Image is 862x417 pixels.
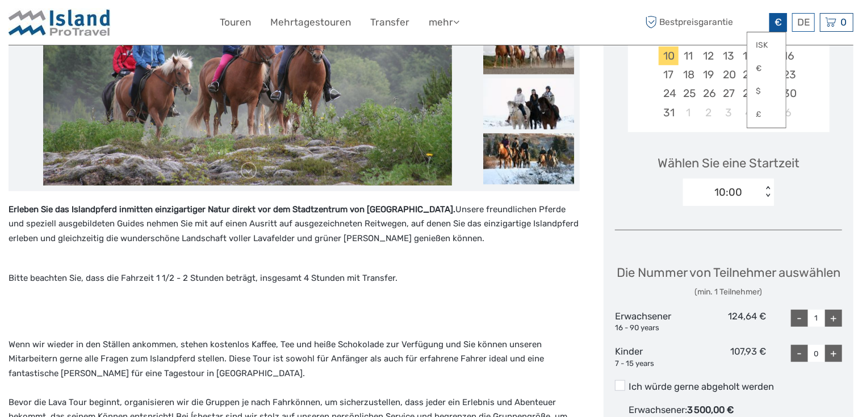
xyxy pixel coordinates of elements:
div: Choose Donnerstag, 20. August 2026 [718,65,738,84]
div: Choose Dienstag, 1. September 2026 [679,103,698,122]
div: Choose Sonntag, 16. August 2026 [779,47,798,65]
div: Choose Donnerstag, 13. August 2026 [718,47,738,65]
span: 0 [839,16,848,28]
img: 8778b268f4bc4937bc360411d0724f8a_slider_thumbnail.jpg [483,133,574,184]
img: ba3bded5de734fb3b52db8025601de55_slider_thumbnail.jpg [483,78,574,129]
div: < > [763,186,773,198]
div: Choose Donnerstag, 3. September 2026 [718,103,738,122]
label: Ich würde gerne abgeholt werden [615,380,842,394]
div: 10:00 [715,185,743,200]
button: Open LiveChat chat widget [131,18,144,31]
div: Choose Donnerstag, 27. August 2026 [718,84,738,103]
div: - [791,310,808,327]
span: 3 500,00 € [688,405,734,415]
div: Choose Freitag, 14. August 2026 [739,47,759,65]
div: Choose Freitag, 4. September 2026 [739,103,759,122]
p: We're away right now. Please check back later! [16,20,128,29]
div: + [825,345,842,362]
div: Choose Freitag, 28. August 2026 [739,84,759,103]
div: Choose Mittwoch, 2. September 2026 [698,103,718,122]
div: Choose Dienstag, 25. August 2026 [679,84,698,103]
div: Choose Montag, 24. August 2026 [659,84,679,103]
a: Touren [220,14,251,31]
a: Mehrtagestouren [270,14,351,31]
div: month 2026-08 [631,9,826,122]
a: £ [747,104,786,125]
a: $ [747,81,786,102]
div: Choose Mittwoch, 26. August 2026 [698,84,718,103]
div: Die Nummer von Teilnehmer auswählen [617,264,840,297]
p: Unsere freundlichen Pferde und speziell ausgebildeten Guides nehmen Sie mit auf einen Ausritt auf... [9,203,580,246]
div: Choose Sonntag, 23. August 2026 [779,65,798,84]
a: € [747,58,786,79]
strong: Erleben Sie das Islandpferd inmitten einzigartiger Natur direkt vor dem Stadtzentrum von [GEOGRAP... [9,204,455,214]
span: Bestpreisgarantie [642,13,767,32]
div: Choose Montag, 10. August 2026 [659,47,679,65]
div: Choose Freitag, 21. August 2026 [739,65,759,84]
a: mehr [429,14,459,31]
div: Kinder [615,345,691,369]
div: Choose Sonntag, 6. September 2026 [779,103,798,122]
div: Choose Mittwoch, 19. August 2026 [698,65,718,84]
div: Choose Sonntag, 30. August 2026 [779,84,798,103]
div: Choose Dienstag, 11. August 2026 [679,47,698,65]
div: 16 - 90 years [615,323,691,334]
span: Erwachsener : [629,405,688,415]
div: Erwachsener [615,310,691,334]
div: - [791,345,808,362]
div: DE [792,13,815,32]
div: Choose Mittwoch, 12. August 2026 [698,47,718,65]
div: 7 - 15 years [615,359,691,369]
a: Transfer [370,14,409,31]
div: Choose Montag, 17. August 2026 [659,65,679,84]
div: Choose Dienstag, 18. August 2026 [679,65,698,84]
span: € [775,16,782,28]
a: ISK [747,35,786,56]
div: Choose Montag, 31. August 2026 [659,103,679,122]
div: + [825,310,842,327]
div: 124,64 € [691,310,766,334]
div: 107,93 € [691,345,766,369]
img: Iceland ProTravel [9,9,111,36]
span: Wählen Sie eine Startzeit [658,154,800,172]
img: 322adb5af0374978b5da4c7b93df4d69_slider_thumbnail.jpg [483,23,574,74]
p: Bitte beachten Sie, dass die Fahrzeit 1 1/2 - 2 Stunden beträgt, insgesamt 4 Stunden mit Transfer. [9,271,580,286]
div: (min. 1 Teilnehmer) [617,287,840,298]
